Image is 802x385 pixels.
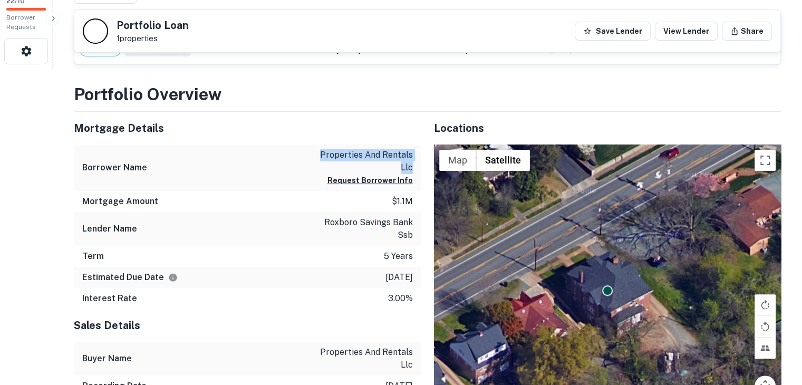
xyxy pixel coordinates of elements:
[439,150,476,171] button: Show street map
[434,120,781,136] h5: Locations
[82,223,137,235] h6: Lender Name
[82,250,104,263] h6: Term
[655,22,718,41] a: View Lender
[384,250,413,263] p: 5 years
[74,120,421,136] h5: Mortgage Details
[392,195,413,208] p: $1.1m
[82,352,132,365] h6: Buyer Name
[82,195,158,208] h6: Mortgage Amount
[755,150,776,171] button: Toggle fullscreen view
[575,22,651,41] button: Save Lender
[755,294,776,315] button: Rotate map clockwise
[476,150,530,171] button: Show satellite imagery
[722,22,772,41] button: Share
[117,20,189,31] h5: Portfolio Loan
[318,216,413,242] p: roxboro savings bank ssb
[318,346,413,371] p: properties and rentals llc
[6,14,36,31] span: Borrower Requests
[388,292,413,305] p: 3.00%
[327,174,413,187] button: Request Borrower Info
[453,46,545,54] span: properties and rentals llc
[74,82,781,107] h3: Portfolio Overview
[318,149,413,174] p: properties and rentals llc
[549,46,572,54] span: ($ 1.1M )
[749,301,802,351] iframe: Chat Widget
[82,271,178,284] h6: Estimated Due Date
[385,271,413,284] p: [DATE]
[168,273,178,282] svg: Estimate is based on a standard schedule for this type of loan.
[82,292,137,305] h6: Interest Rate
[82,161,147,174] h6: Borrower Name
[117,34,189,43] p: 1 properties
[74,317,421,333] h5: Sales Details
